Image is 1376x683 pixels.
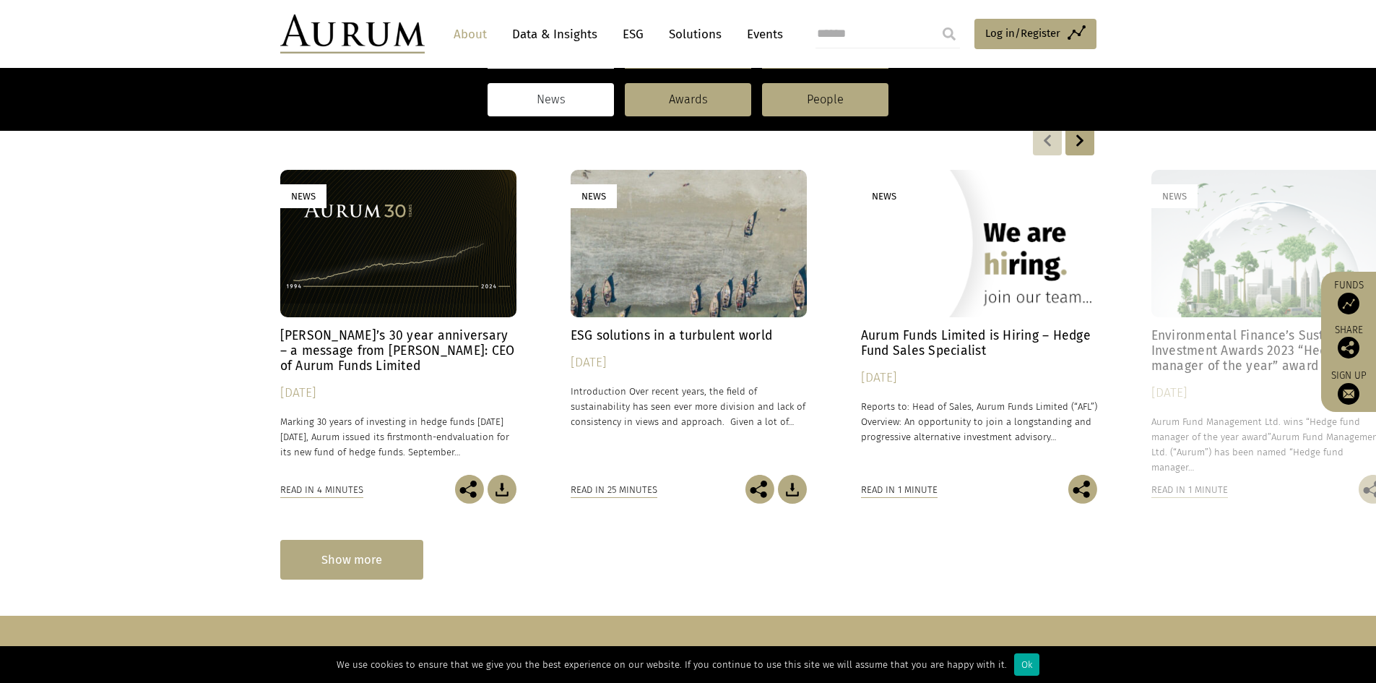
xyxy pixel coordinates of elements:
[1068,475,1097,504] img: Share this post
[740,21,783,48] a: Events
[985,25,1060,42] span: Log in/Register
[571,482,657,498] div: Read in 25 minutes
[615,21,651,48] a: ESG
[280,383,516,403] div: [DATE]
[280,184,326,208] div: News
[762,83,888,116] a: People
[935,20,964,48] input: Submit
[861,184,907,208] div: News
[280,414,516,460] p: Marking 30 years of investing in hedge funds [DATE] [DATE], Aurum issued its first valuation for ...
[488,83,614,116] a: News
[280,170,516,475] a: News [PERSON_NAME]’s 30 year anniversary – a message from [PERSON_NAME]: CEO of Aurum Funds Limit...
[571,353,807,373] div: [DATE]
[662,21,729,48] a: Solutions
[571,328,807,343] h4: ESG solutions in a turbulent world
[861,170,1097,475] a: News Aurum Funds Limited is Hiring – Hedge Fund Sales Specialist [DATE] Reports to: Head of Sales...
[1338,337,1359,358] img: Share this post
[1328,279,1369,314] a: Funds
[571,170,807,475] a: News ESG solutions in a turbulent world [DATE] Introduction Over recent years, the field of susta...
[861,482,938,498] div: Read in 1 minute
[1328,325,1369,358] div: Share
[861,368,1097,388] div: [DATE]
[505,21,605,48] a: Data & Insights
[280,14,425,53] img: Aurum
[1328,369,1369,405] a: Sign up
[1014,653,1039,676] div: Ok
[404,431,453,442] span: month-end
[1338,293,1359,314] img: Access Funds
[488,475,516,504] img: Download Article
[974,19,1096,49] a: Log in/Register
[745,475,774,504] img: Share this post
[280,540,423,580] div: Show more
[455,475,484,504] img: Share this post
[280,328,516,374] h4: [PERSON_NAME]’s 30 year anniversary – a message from [PERSON_NAME]: CEO of Aurum Funds Limited
[861,328,1097,358] h4: Aurum Funds Limited is Hiring – Hedge Fund Sales Specialist
[1151,482,1228,498] div: Read in 1 minute
[1151,184,1198,208] div: News
[571,184,617,208] div: News
[1338,383,1359,405] img: Sign up to our newsletter
[280,482,363,498] div: Read in 4 minutes
[446,21,494,48] a: About
[571,384,807,429] p: Introduction Over recent years, the field of sustainability has seen ever more division and lack ...
[625,83,751,116] a: Awards
[778,475,807,504] img: Download Article
[861,399,1097,444] p: Reports to: Head of Sales, Aurum Funds Limited (“AFL”) Overview: An opportunity to join a longsta...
